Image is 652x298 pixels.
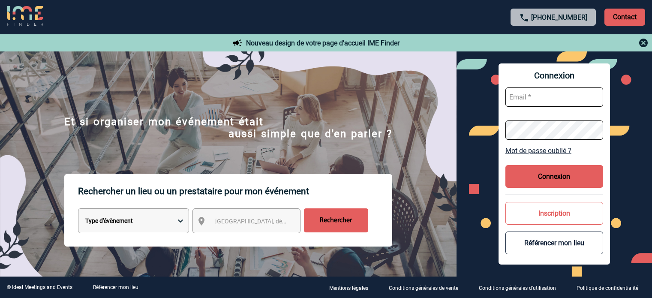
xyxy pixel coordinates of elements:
[215,218,334,225] span: [GEOGRAPHIC_DATA], département, région...
[382,283,472,292] a: Conditions générales de vente
[604,9,645,26] p: Contact
[78,174,392,208] p: Rechercher un lieu ou un prestataire pour mon événement
[570,283,652,292] a: Politique de confidentialité
[505,202,603,225] button: Inscription
[577,285,638,291] p: Politique de confidentialité
[93,284,138,290] a: Référencer mon lieu
[479,285,556,291] p: Conditions générales d'utilisation
[505,147,603,155] a: Mot de passe oublié ?
[329,285,368,291] p: Mentions légales
[519,12,529,23] img: call-24-px.png
[472,283,570,292] a: Conditions générales d'utilisation
[304,208,368,232] input: Rechercher
[7,284,72,290] div: © Ideal Meetings and Events
[505,70,603,81] span: Connexion
[322,283,382,292] a: Mentions légales
[505,232,603,254] button: Référencer mon lieu
[505,165,603,188] button: Connexion
[389,285,458,291] p: Conditions générales de vente
[531,13,587,21] a: [PHONE_NUMBER]
[505,87,603,107] input: Email *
